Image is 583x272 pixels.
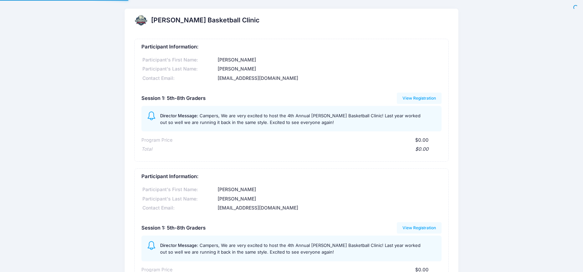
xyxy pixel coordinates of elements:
[216,195,442,202] div: [PERSON_NAME]
[141,186,217,193] div: Participant's First Name:
[160,113,421,125] span: Campers, We are very excited to host the 4th Annual [PERSON_NAME] Basketball Clinic! Last year wo...
[415,137,429,143] span: $0.00
[216,75,442,82] div: [EMAIL_ADDRESS][DOMAIN_NAME]
[160,243,421,255] span: Campers, We are very excited to host the 4th Annual [PERSON_NAME] Basketball Clinic! Last year wo...
[397,222,442,234] a: View Registration
[141,44,442,50] h5: Participant Information:
[141,96,206,102] h5: Session 1: 5th-8th Graders
[141,205,217,212] div: Contact Email:
[141,56,217,63] div: Participant's First Name:
[216,186,442,193] div: [PERSON_NAME]
[141,75,217,82] div: Contact Email:
[216,65,442,73] div: [PERSON_NAME]
[216,56,442,63] div: [PERSON_NAME]
[141,225,206,231] h5: Session 1: 5th-8th Graders
[160,113,198,118] span: Director Message:
[141,137,172,144] div: Program Price
[216,205,442,212] div: [EMAIL_ADDRESS][DOMAIN_NAME]
[141,65,217,73] div: Participant's Last Name:
[151,16,259,24] h2: [PERSON_NAME] Basketball Clinic
[160,243,198,248] span: Director Message:
[397,93,442,104] a: View Registration
[141,174,442,180] h5: Participant Information:
[141,146,152,153] div: Total
[152,146,429,153] div: $0.00
[141,195,217,202] div: Participant's Last Name:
